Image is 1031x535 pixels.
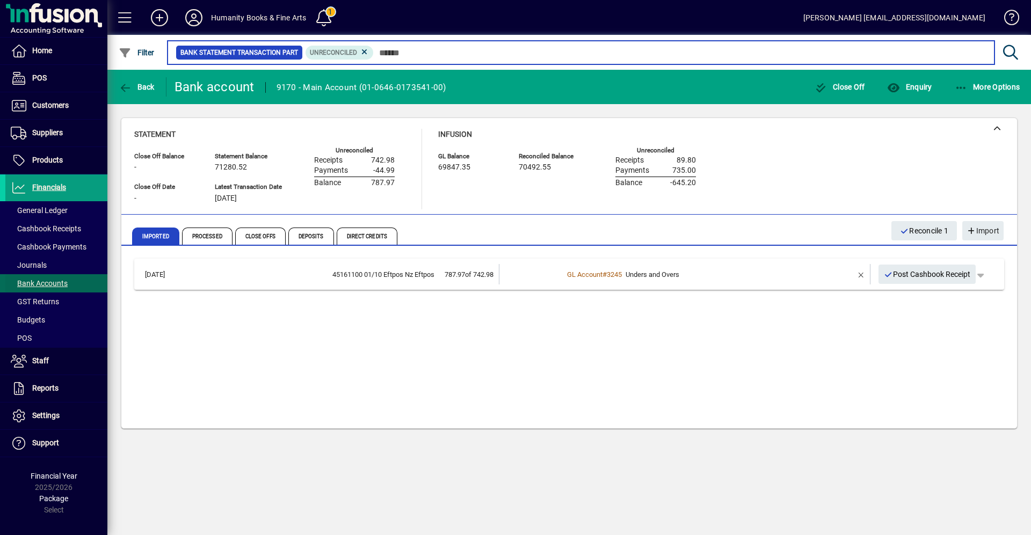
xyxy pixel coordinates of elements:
span: Imported [132,228,179,245]
td: [DATE] [140,264,190,284]
span: Customers [32,101,69,109]
span: Receipts [314,156,343,165]
mat-chip: Reconciliation Status: Unreconciled [306,46,374,60]
span: 70492.55 [519,163,551,172]
button: Reconcile 1 [891,221,957,240]
span: -645.20 [670,179,696,187]
button: Filter [116,43,157,62]
span: 787.97 [371,179,395,187]
span: Payments [615,166,649,175]
span: Reconcile 1 [900,222,948,240]
span: - [134,194,136,203]
span: Enquiry [887,83,932,91]
div: 45161100 01/10 Eftpos Nz Eftpos [190,269,434,280]
span: Unders and Overs [626,270,679,279]
span: Close Off Balance [134,153,199,160]
a: Settings [5,402,107,429]
span: Cashbook Payments [11,243,86,251]
button: More Options [952,77,1023,97]
button: Import [962,221,1004,240]
span: Payments [314,166,348,175]
span: Direct Credits [337,228,397,245]
span: -44.99 [373,166,395,175]
span: Financial Year [31,472,77,480]
a: Customers [5,92,107,119]
span: 71280.52 [215,163,247,172]
span: Support [32,438,59,447]
span: Latest Transaction Date [215,184,282,190]
span: 89.80 [677,156,696,165]
span: Statement Balance [215,153,282,160]
span: Reconciled Balance [519,153,583,160]
span: General Ledger [11,206,68,215]
a: POS [5,329,107,347]
a: GL Account#3245 [563,269,626,280]
a: General Ledger [5,201,107,219]
span: GST Returns [11,297,59,306]
span: # [602,270,607,279]
button: Enquiry [884,77,934,97]
div: Bank account [175,78,255,96]
a: Products [5,147,107,174]
a: Reports [5,375,107,402]
a: Home [5,38,107,64]
a: Suppliers [5,120,107,146]
button: Close Off [812,77,868,97]
div: Humanity Books & Fine Arts [211,9,307,26]
span: Reports [32,384,59,392]
span: Suppliers [32,128,63,137]
a: Knowledge Base [996,2,1018,37]
span: 742.98 [371,156,395,165]
span: Deposits [288,228,334,245]
button: Remove [853,266,870,283]
span: More Options [955,83,1020,91]
span: Filter [119,48,155,57]
a: Journals [5,256,107,274]
button: Back [116,77,157,97]
span: Close Offs [235,228,286,245]
span: Cashbook Receipts [11,224,81,233]
button: Post Cashbook Receipt [878,265,976,284]
span: Products [32,156,63,164]
span: Package [39,494,68,503]
a: Staff [5,348,107,375]
span: Bank Accounts [11,279,68,288]
span: POS [32,74,47,82]
span: GL Balance [438,153,503,160]
span: POS [11,334,32,342]
mat-expansion-panel-header: [DATE]45161100 01/10 Eftpos Nz Eftpos787.97of 742.98GL Account#3245Unders and OversPost Cashbook ... [134,259,1004,290]
span: Import [967,222,999,240]
span: Processed [182,228,233,245]
a: POS [5,65,107,92]
span: GL Account [567,270,602,279]
span: 69847.35 [438,163,470,172]
span: Back [119,83,155,91]
a: Cashbook Receipts [5,219,107,238]
span: Staff [32,356,49,365]
button: Profile [177,8,211,27]
span: Home [32,46,52,55]
button: Add [142,8,177,27]
span: Budgets [11,316,45,324]
span: Unreconciled [310,49,357,56]
span: Journals [11,261,47,269]
span: Close Off Date [134,184,199,190]
label: Unreconciled [336,147,373,154]
span: of 742.98 [465,270,493,279]
span: Bank Statement Transaction Part [180,47,298,58]
a: GST Returns [5,292,107,311]
a: Budgets [5,311,107,329]
span: 787.97 [445,270,465,279]
div: 9170 - Main Account (01-0646-0173541-00) [277,79,446,96]
span: Post Cashbook Receipt [884,266,971,283]
span: 735.00 [672,166,696,175]
span: Balance [615,179,642,187]
span: Balance [314,179,341,187]
span: 3245 [607,270,622,279]
label: Unreconciled [637,147,674,154]
span: Financials [32,183,66,192]
span: Close Off [815,83,865,91]
span: [DATE] [215,194,237,203]
span: - [134,163,136,172]
a: Cashbook Payments [5,238,107,256]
